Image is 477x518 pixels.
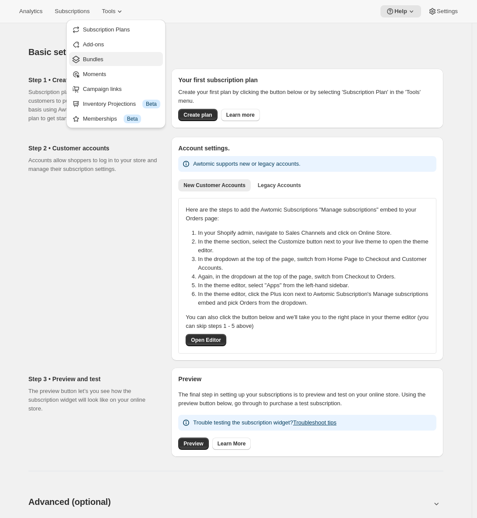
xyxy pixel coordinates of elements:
span: Bundles [83,56,104,63]
span: Tools [102,8,115,15]
a: Learn More [212,438,251,450]
button: Add-ons [69,37,163,51]
button: Settings [423,5,463,17]
p: Awtomic supports new or legacy accounts. [193,160,300,168]
div: Inventory Projections [83,100,160,108]
p: The preview button let’s you see how the subscription widget will look like on your online store. [28,387,157,413]
h2: Step 2 • Customer accounts [28,144,157,153]
span: Subscriptions [55,8,90,15]
span: Analytics [19,8,42,15]
span: Basic setup [28,47,76,57]
span: Help [394,8,407,15]
button: Tools [97,5,129,17]
p: The final step in setting up your subscriptions is to preview and test on your online store. Usin... [178,390,436,408]
span: Beta [127,115,138,122]
span: Advanced (optional) [28,497,111,507]
h2: Your first subscription plan [178,76,436,84]
span: Beta [146,101,157,108]
p: Create your first plan by clicking the button below or by selecting 'Subscription Plan' in the 'T... [178,88,436,105]
span: Learn more [226,111,255,118]
span: Preview [183,440,203,447]
p: Here are the steps to add the Awtomic Subscriptions "Manage subscriptions" embed to your Orders p... [186,205,429,223]
li: In the theme editor, select "Apps" from the left-hand sidebar. [198,281,434,290]
button: New Customer Accounts [178,179,251,191]
span: Add-ons [83,41,104,48]
button: Memberships [69,111,163,125]
button: Moments [69,67,163,81]
p: Trouble testing the subscription widget? [193,418,336,427]
p: Accounts allow shoppers to log in to your store and manage their subscription settings. [28,156,157,174]
li: In the theme section, select the Customize button next to your live theme to open the theme editor. [198,237,434,255]
button: Campaign links [69,82,163,96]
button: Subscription Plans [69,22,163,36]
span: Legacy Accounts [258,182,301,189]
button: Bundles [69,52,163,66]
button: Inventory Projections [69,97,163,111]
a: Learn more [221,109,260,121]
span: Create plan [183,111,212,118]
span: Learn More [218,440,246,447]
h2: Account settings. [178,144,436,153]
span: Open Editor [191,337,221,344]
a: Preview [178,438,208,450]
button: Help [380,5,421,17]
li: Again, in the dropdown at the top of the page, switch from Checkout to Orders. [198,272,434,281]
div: Memberships [83,115,160,123]
p: You can also click the button below and we'll take you to the right place in your theme editor (y... [186,313,429,330]
button: Analytics [14,5,48,17]
h2: Step 3 • Preview and test [28,375,157,383]
li: In the theme editor, click the Plus icon next to Awtomic Subscription's Manage subscriptions embe... [198,290,434,307]
li: In your Shopify admin, navigate to Sales Channels and click on Online Store. [198,229,434,237]
button: Legacy Accounts [252,179,306,191]
h2: Preview [178,375,436,383]
button: Open Editor [186,334,226,346]
span: Settings [437,8,458,15]
span: Moments [83,71,106,77]
button: Create plan [178,109,217,121]
p: Subscription plans are the heart of what allows customers to purchase products on a recurring bas... [28,88,157,123]
button: Subscriptions [49,5,95,17]
span: Subscription Plans [83,26,130,33]
span: Campaign links [83,86,122,92]
li: In the dropdown at the top of the page, switch from Home Page to Checkout and Customer Accounts. [198,255,434,272]
a: Troubleshoot tips [293,419,336,426]
span: New Customer Accounts [183,182,245,189]
h2: Step 1 • Create subscription plan [28,76,157,84]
